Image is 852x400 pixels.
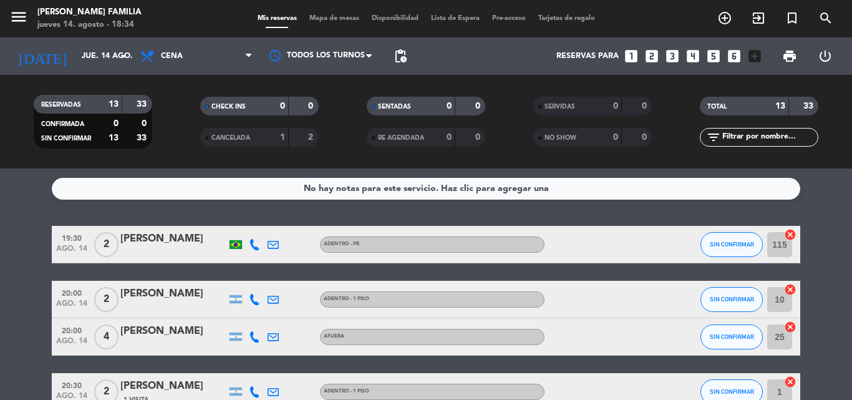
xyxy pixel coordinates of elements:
[324,241,359,246] span: Adentro - PB
[56,230,87,245] span: 19:30
[784,228,796,241] i: cancel
[94,287,119,312] span: 2
[782,49,797,64] span: print
[642,133,649,142] strong: 0
[9,7,28,26] i: menu
[784,376,796,388] i: cancel
[120,286,226,302] div: [PERSON_NAME]
[751,11,766,26] i: exit_to_app
[747,48,763,64] i: add_box
[94,232,119,257] span: 2
[56,337,87,351] span: ago. 14
[324,334,344,339] span: Afuera
[120,378,226,394] div: [PERSON_NAME]
[378,104,411,110] span: SENTADAS
[308,102,316,110] strong: 0
[644,48,660,64] i: looks_two
[613,102,618,110] strong: 0
[142,119,149,128] strong: 0
[56,285,87,300] span: 20:00
[211,135,250,141] span: CANCELADA
[818,11,833,26] i: search
[324,296,369,301] span: Adentro - 1 Piso
[710,241,754,248] span: SIN CONFIRMAR
[775,102,785,110] strong: 13
[109,100,119,109] strong: 13
[120,323,226,339] div: [PERSON_NAME]
[37,19,142,31] div: jueves 14. agosto - 18:34
[545,135,576,141] span: NO SHOW
[532,15,601,22] span: Tarjetas de regalo
[9,7,28,31] button: menu
[710,388,754,395] span: SIN CONFIRMAR
[447,133,452,142] strong: 0
[818,49,833,64] i: power_settings_new
[425,15,486,22] span: Lista de Espera
[700,232,763,257] button: SIN CONFIRMAR
[785,11,800,26] i: turned_in_not
[807,37,843,75] div: LOG OUT
[784,283,796,296] i: cancel
[393,49,408,64] span: pending_actions
[304,182,549,196] div: No hay notas para este servicio. Haz clic para agregar una
[280,102,285,110] strong: 0
[137,134,149,142] strong: 33
[556,52,619,61] span: Reservas para
[613,133,618,142] strong: 0
[324,389,369,394] span: Adentro - 1 Piso
[109,134,119,142] strong: 13
[642,102,649,110] strong: 0
[116,49,131,64] i: arrow_drop_down
[726,48,742,64] i: looks_6
[706,130,721,145] i: filter_list
[664,48,680,64] i: looks_3
[710,296,754,303] span: SIN CONFIRMAR
[707,104,727,110] span: TOTAL
[623,48,639,64] i: looks_one
[700,324,763,349] button: SIN CONFIRMAR
[137,100,149,109] strong: 33
[700,287,763,312] button: SIN CONFIRMAR
[56,378,87,392] span: 20:30
[303,15,365,22] span: Mapa de mesas
[94,324,119,349] span: 4
[705,48,722,64] i: looks_5
[211,104,246,110] span: CHECK INS
[9,42,75,70] i: [DATE]
[41,121,84,127] span: CONFIRMADA
[721,130,818,144] input: Filtrar por nombre...
[545,104,575,110] span: SERVIDAS
[41,102,81,108] span: RESERVADAS
[475,102,483,110] strong: 0
[378,135,424,141] span: RE AGENDADA
[717,11,732,26] i: add_circle_outline
[114,119,119,128] strong: 0
[56,300,87,314] span: ago. 14
[803,102,816,110] strong: 33
[308,133,316,142] strong: 2
[120,231,226,247] div: [PERSON_NAME]
[280,133,285,142] strong: 1
[56,323,87,337] span: 20:00
[56,245,87,259] span: ago. 14
[37,6,142,19] div: [PERSON_NAME] FAMILIA
[685,48,701,64] i: looks_4
[486,15,532,22] span: Pre-acceso
[447,102,452,110] strong: 0
[784,321,796,333] i: cancel
[710,333,754,340] span: SIN CONFIRMAR
[475,133,483,142] strong: 0
[251,15,303,22] span: Mis reservas
[41,135,91,142] span: SIN CONFIRMAR
[161,52,183,61] span: Cena
[365,15,425,22] span: Disponibilidad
